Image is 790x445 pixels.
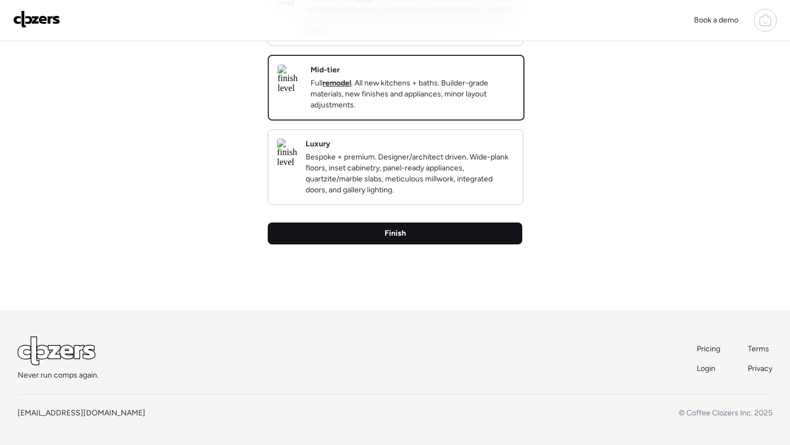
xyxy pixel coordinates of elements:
img: Logo [13,10,60,28]
span: Never run comps again. [18,370,99,381]
a: Login [697,363,721,374]
a: [EMAIL_ADDRESS][DOMAIN_NAME] [18,408,145,418]
span: Privacy [748,364,772,373]
span: Pricing [697,344,720,353]
a: Privacy [748,363,772,374]
a: Pricing [697,344,721,355]
span: Login [697,364,715,373]
img: finish level [278,65,302,93]
img: finish level [277,139,297,167]
h2: Mid-tier [311,65,340,76]
span: © Coffee Clozers Inc. 2025 [679,408,772,418]
span: Terms [748,344,769,353]
span: Book a demo [694,15,738,25]
span: Finish [385,228,406,239]
p: Bespoke + premium. Designer/architect driven. Wide-plank floors, inset cabinetry, panel-ready app... [306,152,514,196]
h2: Luxury [306,139,330,150]
p: Full . All new kitchens + baths. Builder-grade materials, new finishes and appliances, minor layo... [311,78,515,111]
a: Terms [748,344,772,355]
strong: remodel [323,78,351,88]
img: Logo Light [18,336,95,366]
